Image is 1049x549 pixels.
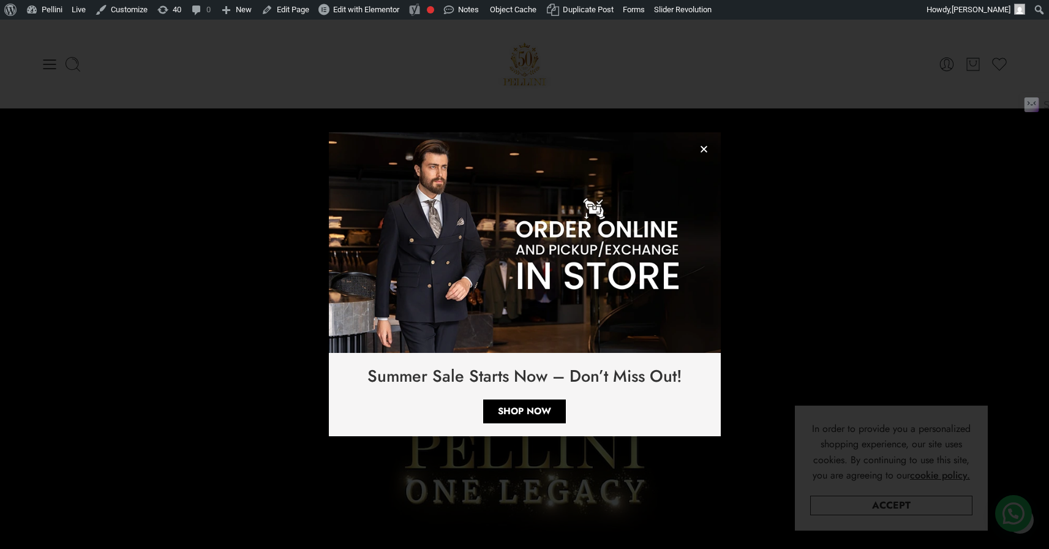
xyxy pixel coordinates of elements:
[427,6,434,13] div: Focus keyphrase not set
[952,5,1010,14] span: [PERSON_NAME]
[699,145,709,154] a: Close
[329,365,721,387] h2: Summer Sale Starts Now – Don’t Miss Out!
[498,407,551,416] span: Shop Now
[483,399,566,424] a: Shop Now
[333,5,399,14] span: Edit with Elementor
[654,5,712,14] span: Slider Revolution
